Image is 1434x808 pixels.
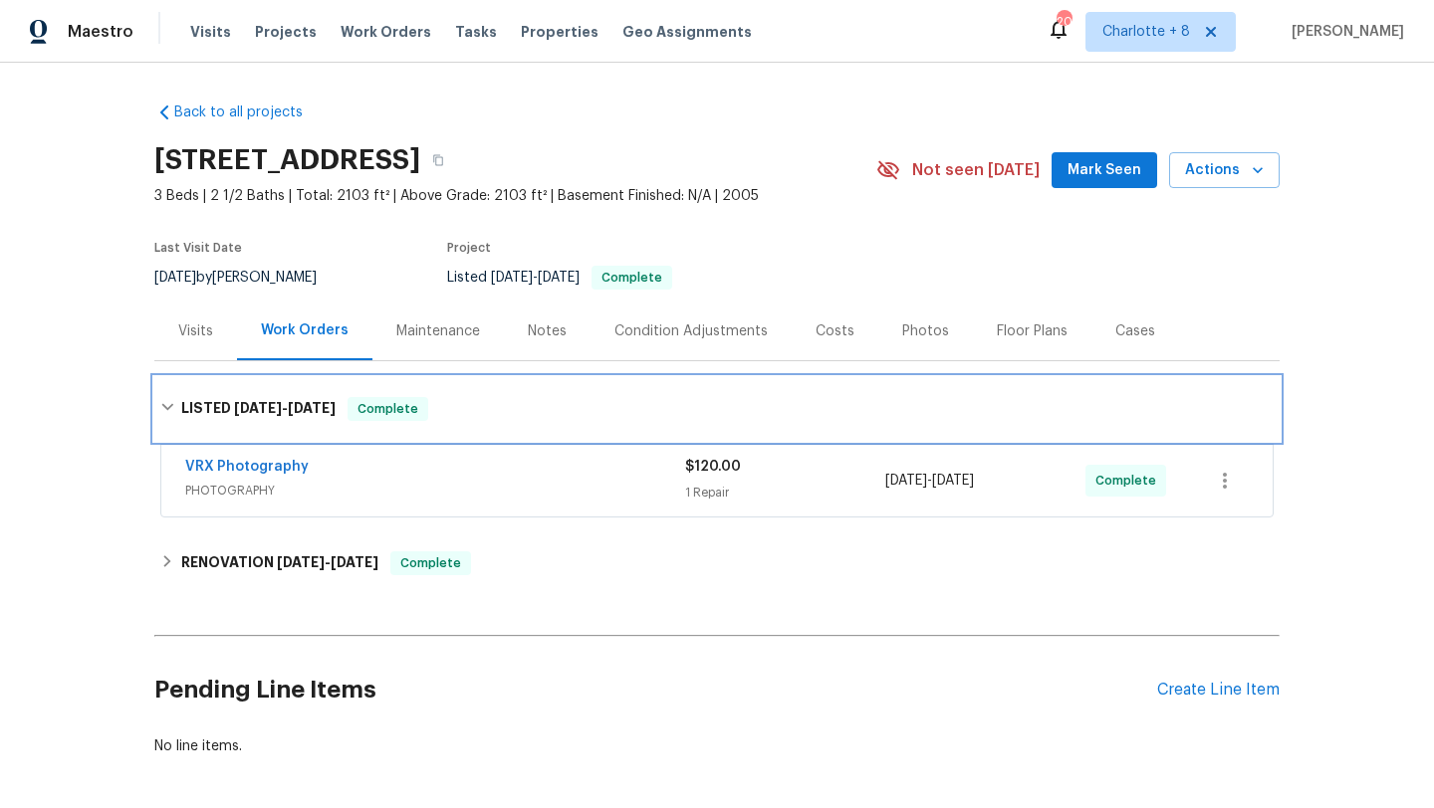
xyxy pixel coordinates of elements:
div: 202 [1057,12,1071,32]
span: Complete [1095,471,1164,491]
span: Charlotte + 8 [1102,22,1190,42]
span: Tasks [455,25,497,39]
span: Project [447,242,491,254]
span: 3 Beds | 2 1/2 Baths | Total: 2103 ft² | Above Grade: 2103 ft² | Basement Finished: N/A | 2005 [154,186,876,206]
span: Not seen [DATE] [912,160,1040,180]
span: [DATE] [932,474,974,488]
div: Notes [528,321,567,341]
div: 1 Repair [685,483,885,503]
span: Projects [255,22,317,42]
div: Visits [178,321,213,341]
span: [DATE] [885,474,927,488]
span: Visits [190,22,231,42]
div: No line items. [154,736,1280,756]
span: [DATE] [538,271,580,285]
span: Mark Seen [1068,158,1141,183]
span: [DATE] [331,555,378,569]
div: Floor Plans [997,321,1068,341]
span: - [885,471,974,491]
a: Back to all projects [154,102,346,122]
span: [DATE] [491,271,533,285]
span: Properties [521,22,598,42]
span: Actions [1185,158,1264,183]
span: Geo Assignments [622,22,752,42]
div: Photos [902,321,949,341]
span: Complete [392,553,469,573]
button: Copy Address [420,142,456,178]
h6: RENOVATION [181,551,378,575]
div: Costs [816,321,854,341]
button: Mark Seen [1052,152,1157,189]
button: Actions [1169,152,1280,189]
div: by [PERSON_NAME] [154,266,341,290]
span: $120.00 [685,460,741,474]
span: Last Visit Date [154,242,242,254]
div: Maintenance [396,321,480,341]
div: Create Line Item [1157,681,1280,700]
div: Cases [1115,321,1155,341]
div: LISTED [DATE]-[DATE]Complete [154,377,1280,441]
span: - [491,271,580,285]
h2: [STREET_ADDRESS] [154,150,420,170]
span: [DATE] [154,271,196,285]
div: Work Orders [261,320,349,340]
span: [PERSON_NAME] [1284,22,1404,42]
span: [DATE] [288,401,336,415]
div: RENOVATION [DATE]-[DATE]Complete [154,539,1280,587]
span: [DATE] [234,401,282,415]
h6: LISTED [181,397,336,421]
span: Work Orders [341,22,431,42]
span: - [277,555,378,569]
span: Complete [594,272,670,284]
span: [DATE] [277,555,325,569]
span: - [234,401,336,415]
a: VRX Photography [185,460,309,474]
div: Condition Adjustments [614,321,768,341]
h2: Pending Line Items [154,644,1157,736]
span: PHOTOGRAPHY [185,481,685,501]
span: Listed [447,271,672,285]
span: Complete [350,399,426,419]
span: Maestro [68,22,133,42]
